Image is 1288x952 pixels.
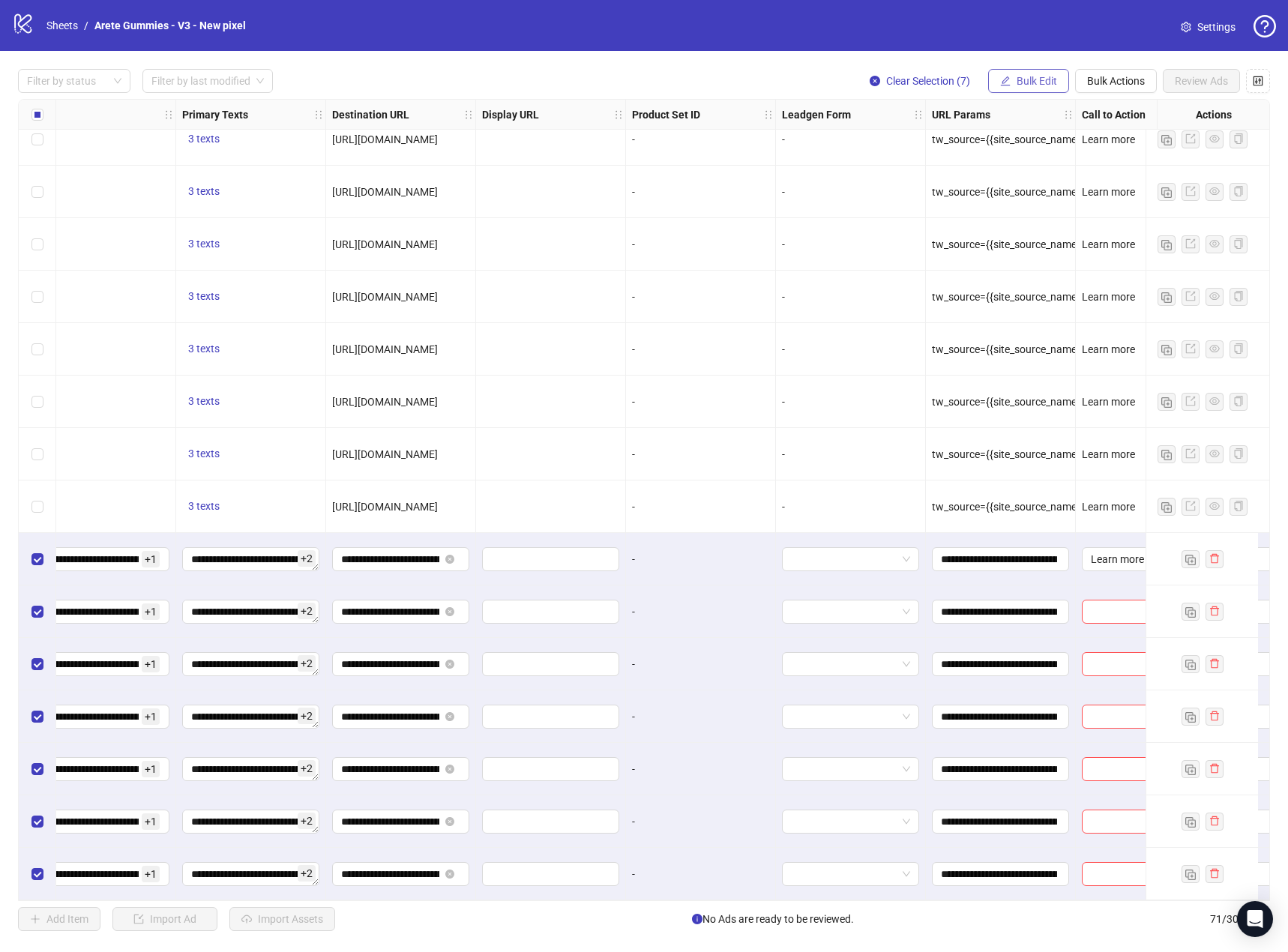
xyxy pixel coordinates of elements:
div: Select row 61 [19,323,56,376]
div: Resize Primary Texts column [322,100,325,129]
button: Duplicate [1182,603,1200,621]
button: close-circle [445,870,454,879]
span: eye [1209,238,1220,249]
div: - [782,341,919,358]
span: holder [624,109,634,120]
button: 3 texts [182,235,226,253]
span: tw_source={{site_source_name}}&tw_adid={{[DOMAIN_NAME]}} [932,238,1229,250]
span: holder [324,109,334,120]
span: Learn more [1082,501,1135,513]
button: Duplicate [1182,708,1200,726]
div: Select row 67 [19,638,56,690]
span: eye [1209,291,1220,301]
span: eye [1209,501,1220,511]
div: - [632,551,769,567]
span: Learn more [1082,448,1135,460]
span: [URL][DOMAIN_NAME] [332,501,438,513]
span: + 1 [142,551,160,567]
strong: Call to Action [1082,106,1146,123]
div: - [632,446,769,463]
div: Edit values [182,600,319,624]
div: - [632,656,769,672]
button: Duplicate [1182,550,1200,568]
button: Duplicate [1158,393,1176,411]
button: Bulk Edit [988,69,1069,93]
div: Edit values [182,810,319,834]
button: 3 texts [182,498,226,516]
span: close-circle [445,712,454,721]
div: - [782,131,919,148]
button: 3 texts [182,288,226,306]
span: + 2 [298,813,316,829]
div: Select row 58 [19,166,56,218]
span: 3 texts [188,448,220,460]
span: close-circle [445,817,454,826]
div: Select row 69 [19,743,56,795]
button: 3 texts [182,130,226,148]
div: - [782,446,919,463]
div: - [632,289,769,305]
span: + 2 [298,760,316,777]
span: tw_source={{site_source_name}}&tw_adid={{[DOMAIN_NAME]}} [932,343,1229,355]
div: Select row 63 [19,428,56,480]
div: - [632,341,769,358]
span: edit [1000,76,1011,86]
span: tw_source={{site_source_name}}&tw_adid={{[DOMAIN_NAME]}} [932,186,1229,198]
span: 3 texts [188,185,220,197]
span: [URL][DOMAIN_NAME] [332,448,438,460]
div: Resize Leadgen Form column [921,100,925,129]
span: eye [1209,343,1220,354]
div: Resize Display URL column [622,100,625,129]
button: Duplicate [1158,130,1176,148]
span: close-circle [445,660,454,669]
span: [URL][DOMAIN_NAME] [332,291,438,303]
span: holder [174,109,184,120]
div: Select row 60 [19,271,56,323]
a: Sheets [43,17,81,34]
button: Bulk Actions [1075,69,1157,93]
span: Learn more [1082,133,1135,145]
div: - [632,813,769,830]
button: Duplicate [1158,498,1176,516]
span: close-circle [445,765,454,774]
button: Import Ad [112,907,217,931]
span: info-circle [692,914,702,924]
button: close-circle [445,607,454,616]
li: / [84,17,88,34]
div: Select row 64 [19,480,56,533]
span: [URL][DOMAIN_NAME] [332,186,438,198]
span: Bulk Actions [1087,75,1145,87]
button: Duplicate [1158,340,1176,358]
span: [URL][DOMAIN_NAME] [332,238,438,250]
span: question-circle [1254,15,1276,37]
span: + 2 [298,603,316,619]
div: Resize URL Params column [1071,100,1075,129]
span: + 1 [142,603,160,620]
button: Duplicate [1158,183,1176,201]
button: Duplicate [1182,865,1200,883]
div: Resize Headlines column [172,100,175,129]
div: Select row 59 [19,218,56,271]
span: holder [474,109,484,120]
button: Duplicate [1158,445,1176,463]
button: Duplicate [1182,813,1200,831]
span: export [1185,396,1196,406]
span: Learn more [1082,396,1135,408]
div: - [782,394,919,410]
div: Select row 68 [19,690,56,743]
span: holder [463,109,474,120]
span: 3 texts [188,238,220,250]
span: Learn more [1082,343,1135,355]
div: Edit values [182,705,319,729]
button: close-circle [445,555,454,564]
span: export [1185,291,1196,301]
span: tw_source={{site_source_name}}&tw_adid={{[DOMAIN_NAME]}} [932,291,1229,303]
span: 3 texts [188,395,220,407]
button: 3 texts [182,445,226,463]
div: Select row 66 [19,585,56,638]
div: - [632,236,769,253]
span: No Ads are ready to be reviewed. [692,911,854,927]
span: holder [313,109,324,120]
